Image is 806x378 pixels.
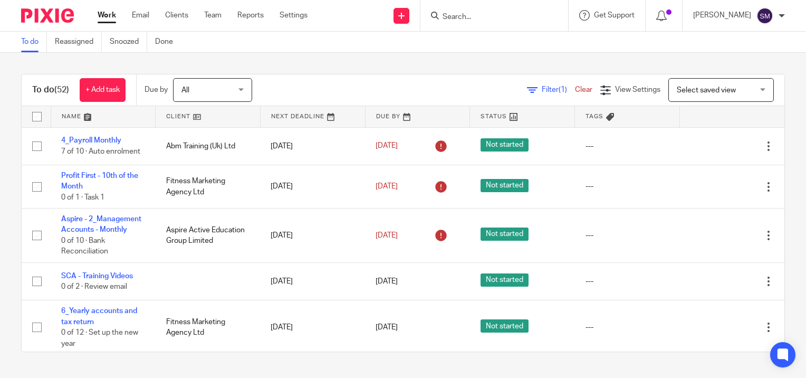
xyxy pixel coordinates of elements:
td: Abm Training (Uk) Ltd [156,127,261,165]
span: Not started [481,228,529,241]
h1: To do [32,84,69,96]
span: 0 of 12 · Set up the new year [61,329,138,347]
td: [DATE] [260,300,365,355]
p: Due by [145,84,168,95]
div: --- [586,181,669,192]
span: [DATE] [376,278,398,285]
td: Aspire Active Education Group Limited [156,209,261,263]
a: Done [155,32,181,52]
span: Select saved view [677,87,736,94]
span: 0 of 10 · Bank Reconciliation [61,237,108,256]
td: Fitness Marketing Agency Ltd [156,300,261,355]
span: Not started [481,138,529,152]
a: Email [132,10,149,21]
a: Team [204,10,222,21]
a: 4_Payroll Monthly [61,137,121,144]
div: --- [586,322,669,333]
a: 6_Yearly accounts and tax return [61,307,137,325]
div: --- [586,230,669,241]
span: (52) [54,86,69,94]
a: Clients [165,10,188,21]
a: To do [21,32,47,52]
img: svg%3E [756,7,773,24]
img: Pixie [21,8,74,23]
td: [DATE] [260,165,365,208]
span: Not started [481,319,529,333]
span: Tags [586,114,603,119]
a: Work [98,10,116,21]
span: Not started [481,273,529,287]
input: Search [442,13,536,22]
a: Settings [280,10,308,21]
span: [DATE] [376,183,398,190]
td: Fitness Marketing Agency Ltd [156,165,261,208]
span: [DATE] [376,232,398,239]
a: SCA - Training Videos [61,272,133,280]
td: [DATE] [260,262,365,300]
a: Snoozed [110,32,147,52]
span: All [181,87,189,94]
div: --- [586,141,669,152]
a: Aspire - 2_Management Accounts - Monthly [61,215,141,233]
span: [DATE] [376,143,398,150]
span: (1) [559,86,567,93]
a: + Add task [80,78,126,102]
td: [DATE] [260,209,365,263]
span: Filter [542,86,575,93]
a: Profit First - 10th of the Month [61,172,138,190]
a: Clear [575,86,592,93]
span: Not started [481,179,529,192]
a: Reports [237,10,264,21]
span: View Settings [615,86,660,93]
span: 7 of 10 · Auto enrolment [61,148,140,155]
td: [DATE] [260,127,365,165]
span: 0 of 2 · Review email [61,283,127,290]
div: --- [586,276,669,287]
span: [DATE] [376,324,398,331]
p: [PERSON_NAME] [693,10,751,21]
span: Get Support [594,12,635,19]
span: 0 of 1 · Task 1 [61,194,104,201]
a: Reassigned [55,32,102,52]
